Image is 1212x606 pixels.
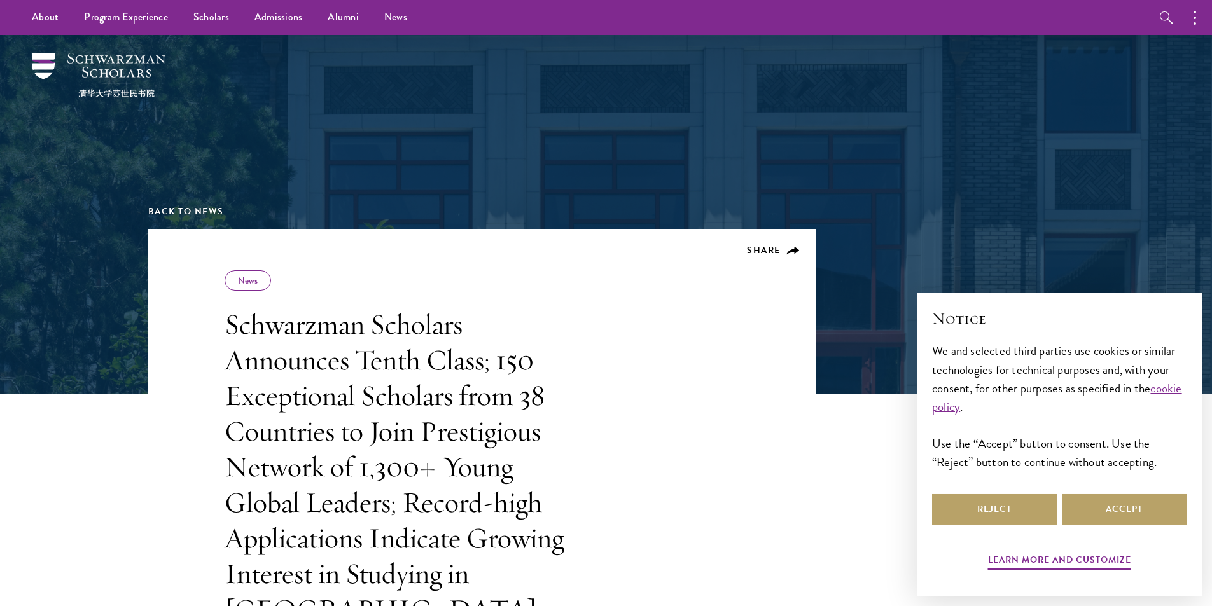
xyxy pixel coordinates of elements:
h2: Notice [932,308,1187,329]
button: Reject [932,494,1057,525]
button: Learn more and customize [988,552,1131,572]
a: cookie policy [932,379,1182,416]
a: Back to News [148,205,224,218]
span: Share [747,244,781,257]
button: Accept [1062,494,1187,525]
img: Schwarzman Scholars [32,53,165,97]
div: We and selected third parties use cookies or similar technologies for technical purposes and, wit... [932,341,1187,471]
button: Share [747,245,800,256]
a: News [238,274,258,287]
